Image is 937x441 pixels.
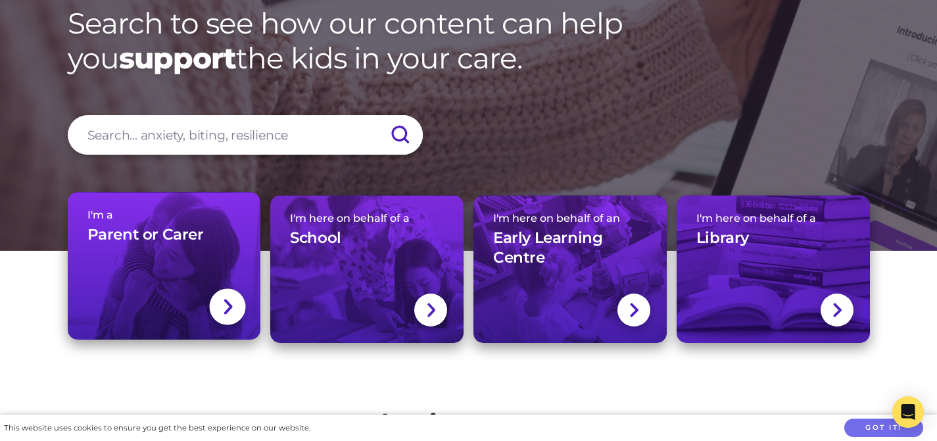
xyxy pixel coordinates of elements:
input: Search... anxiety, biting, resilience [68,115,423,155]
h2: What is ParentTV? [222,409,715,439]
input: Submit [377,115,423,155]
span: I'm a [87,209,241,221]
h3: Parent or Carer [87,225,204,245]
div: Open Intercom Messenger [892,396,924,428]
img: svg+xml;base64,PHN2ZyBlbmFibGUtYmFja2dyb3VuZD0ibmV3IDAgMCAxNC44IDI1LjciIHZpZXdCb3g9IjAgMCAxNC44ID... [629,301,638,319]
img: svg+xml;base64,PHN2ZyBlbmFibGUtYmFja2dyb3VuZD0ibmV3IDAgMCAxNC44IDI1LjciIHZpZXdCb3g9IjAgMCAxNC44ID... [222,298,233,317]
strong: support [119,40,236,76]
span: I'm here on behalf of an [493,212,647,224]
h3: Library [696,228,749,248]
span: I'm here on behalf of a [290,212,444,224]
img: svg+xml;base64,PHN2ZyBlbmFibGUtYmFja2dyb3VuZD0ibmV3IDAgMCAxNC44IDI1LjciIHZpZXdCb3g9IjAgMCAxNC44ID... [832,301,842,319]
a: I'm here on behalf of anEarly Learning Centre [473,195,667,344]
div: This website uses cookies to ensure you get the best experience on our website. [4,421,310,435]
span: I'm here on behalf of a [696,212,850,224]
a: I'm aParent or Carer [68,192,261,340]
button: Got it! [844,419,923,438]
a: I'm here on behalf of aSchool [270,195,464,344]
a: I'm here on behalf of aLibrary [677,195,870,344]
h1: Search to see how our content can help you the kids in your care. [68,6,870,76]
h3: School [290,228,341,248]
h3: Early Learning Centre [493,228,647,268]
img: svg+xml;base64,PHN2ZyBlbmFibGUtYmFja2dyb3VuZD0ibmV3IDAgMCAxNC44IDI1LjciIHZpZXdCb3g9IjAgMCAxNC44ID... [426,301,436,319]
